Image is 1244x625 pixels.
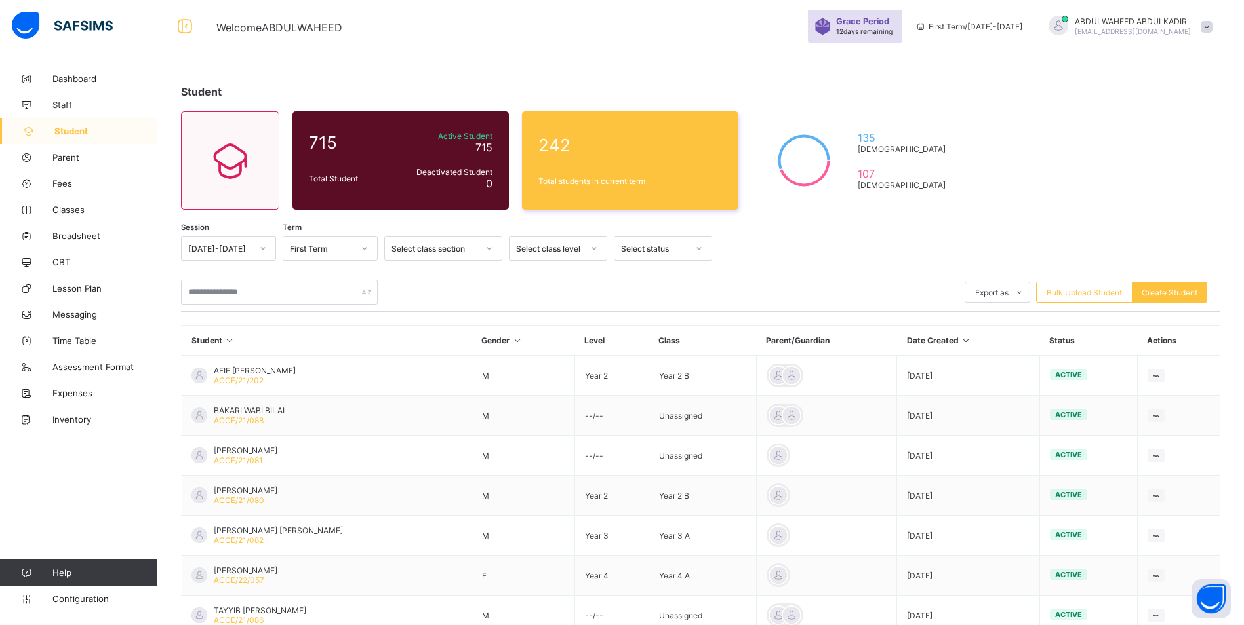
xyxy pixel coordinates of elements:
td: --/-- [574,436,649,476]
th: Level [574,326,649,356]
span: Assessment Format [52,362,157,372]
span: Active Student [399,131,492,141]
th: Parent/Guardian [756,326,897,356]
td: Year 2 [574,476,649,516]
td: [DATE] [897,396,1040,436]
img: sticker-purple.71386a28dfed39d6af7621340158ba97.svg [814,18,831,35]
th: Student [182,326,472,356]
th: Status [1039,326,1137,356]
span: Export as [975,288,1009,297]
td: Unassigned [649,436,756,476]
span: Student [181,85,222,98]
div: First Term [290,244,353,254]
span: Bulk Upload Student [1047,288,1122,297]
td: Year 2 [574,356,649,396]
span: 715 [309,132,393,153]
span: Help [52,567,157,578]
span: Expenses [52,388,157,398]
span: BAKARI WABI BILAL [214,406,287,415]
td: M [472,356,574,396]
td: Year 4 [574,556,649,596]
span: Configuration [52,594,157,604]
span: CBT [52,257,157,267]
td: [DATE] [897,516,1040,556]
span: session/term information [915,22,1022,31]
td: Unassigned [649,396,756,436]
span: Deactivated Student [399,167,492,177]
i: Sort in Ascending Order [224,335,235,345]
i: Sort in Ascending Order [961,335,972,345]
span: [PERSON_NAME] [214,485,277,495]
div: Total Student [306,170,396,187]
td: Year 2 B [649,476,756,516]
span: 0 [486,177,492,190]
span: ACCE/22/057 [214,575,264,585]
span: Parent [52,152,157,162]
span: ACCE/21/080 [214,495,264,505]
span: [PERSON_NAME] [PERSON_NAME] [214,525,343,535]
span: Messaging [52,309,157,320]
span: Create Student [1142,288,1197,297]
td: [DATE] [897,356,1040,396]
button: Open asap [1192,579,1231,618]
div: Select class section [391,244,478,254]
th: Actions [1137,326,1220,356]
span: Broadsheet [52,231,157,241]
span: ACCE/21/202 [214,375,264,385]
td: M [472,516,574,556]
span: ACCE/21/086 [214,615,264,625]
span: active [1055,370,1082,379]
th: Gender [472,326,574,356]
span: [EMAIL_ADDRESS][DOMAIN_NAME] [1075,28,1191,35]
td: F [472,556,574,596]
span: [DEMOGRAPHIC_DATA] [858,144,952,154]
span: 107 [858,167,952,180]
td: Year 4 A [649,556,756,596]
th: Date Created [897,326,1040,356]
span: 242 [538,135,722,155]
span: active [1055,570,1082,579]
td: [DATE] [897,436,1040,476]
span: ACCE/21/082 [214,535,264,545]
td: M [472,396,574,436]
span: Total students in current term [538,176,722,186]
span: Student [54,126,157,136]
span: AFIF [PERSON_NAME] [214,366,296,375]
span: Grace Period [836,16,889,26]
td: [DATE] [897,556,1040,596]
span: [PERSON_NAME] [214,565,277,575]
span: ABDULWAHEED ABDULKADIR [1075,16,1191,26]
span: Session [181,223,209,232]
div: Select status [621,244,688,254]
span: active [1055,410,1082,419]
span: Classes [52,204,157,215]
span: ACCE/21/081 [214,455,263,465]
div: ABDULWAHEEDABDULKADIR [1035,16,1219,37]
span: Lesson Plan [52,283,157,294]
td: M [472,436,574,476]
span: ACCE/21/088 [214,415,264,425]
img: safsims [12,12,113,39]
td: Year 2 B [649,356,756,396]
span: Staff [52,100,157,110]
td: Year 3 [574,516,649,556]
div: [DATE]-[DATE] [188,244,252,254]
span: active [1055,490,1082,499]
td: [DATE] [897,476,1040,516]
i: Sort in Ascending Order [512,335,523,345]
td: M [472,476,574,516]
span: Inventory [52,414,157,425]
span: 715 [475,141,492,154]
div: Select class level [516,244,583,254]
span: [DEMOGRAPHIC_DATA] [858,180,952,190]
th: Class [649,326,756,356]
span: 12 days remaining [836,28,893,35]
span: Fees [52,178,157,189]
span: active [1055,530,1082,539]
span: Welcome ABDULWAHEED [216,21,342,34]
span: 135 [858,131,952,144]
span: active [1055,610,1082,619]
td: Year 3 A [649,516,756,556]
span: TAYYIB [PERSON_NAME] [214,605,306,615]
span: active [1055,450,1082,459]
